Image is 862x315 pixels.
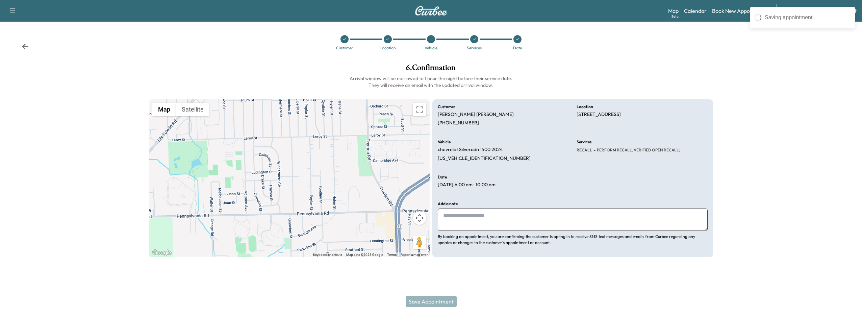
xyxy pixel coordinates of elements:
span: Map data ©2025 Google [346,253,383,257]
button: Map camera controls [413,211,426,225]
h6: Customer [438,105,455,109]
h6: Location [577,105,593,109]
a: Terms (opens in new tab) [387,253,397,257]
span: PERFORM RECALL. VERIFIED OPEN RECALL: [595,147,680,153]
div: Beta [671,14,679,19]
p: [STREET_ADDRESS] [577,112,621,118]
p: [PERSON_NAME] [PERSON_NAME] [438,112,514,118]
div: Back [22,43,28,50]
button: Show satellite imagery [176,103,209,116]
div: Services [467,46,482,50]
p: chevrolet Silverado 1500 2024 [438,147,503,153]
div: Location [380,46,396,50]
img: Curbee Logo [415,6,447,16]
div: Vehicle [425,46,437,50]
h6: Add a note [438,202,458,206]
p: [US_VEHICLE_IDENTIFICATION_NUMBER] [438,155,531,162]
a: Report a map error [401,253,428,257]
p: [DATE] , 6:00 am - 10:00 am [438,182,496,188]
div: Customer [336,46,353,50]
button: Toggle fullscreen view [413,103,426,116]
a: MapBeta [668,7,679,15]
a: Book New Appointment [712,7,769,15]
p: [PHONE_NUMBER] [438,120,479,126]
div: Date [513,46,522,50]
img: Google [151,248,173,257]
button: Keyboard shortcuts [313,252,342,257]
a: Calendar [684,7,707,15]
p: By booking an appointment, you are confirming the customer is opting in to receive SMS text messa... [438,234,708,246]
h1: 6 . Confirmation [149,64,713,75]
h6: Vehicle [438,140,451,144]
span: - [592,147,595,153]
button: Drag Pegman onto the map to open Street View [413,236,426,249]
h6: Services [577,140,591,144]
a: Open this area in Google Maps (opens a new window) [151,248,173,257]
span: RECALL [577,147,592,153]
h6: Date [438,175,447,179]
button: Show street map [152,103,176,116]
h6: Arrival window will be narrowed to 1 hour the night before their service date. They will receive ... [149,75,713,89]
div: Saving appointment... [765,14,851,22]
